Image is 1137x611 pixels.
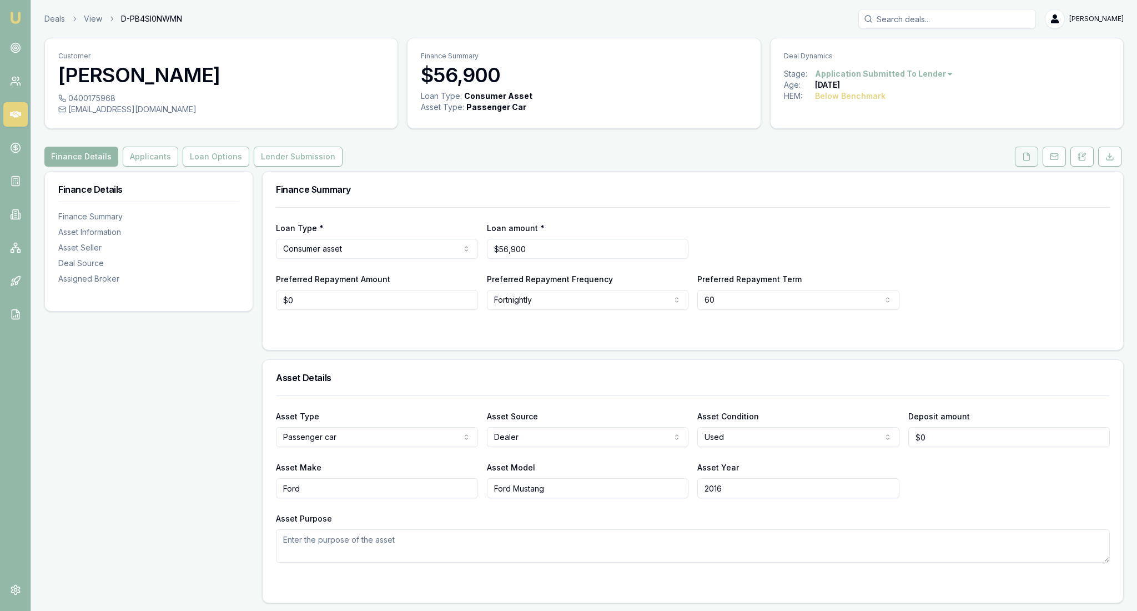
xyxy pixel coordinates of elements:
button: Loan Options [183,147,249,167]
h3: Finance Summary [276,185,1110,194]
button: Application Submitted To Lender [815,68,954,79]
button: Lender Submission [254,147,343,167]
div: Deal Source [58,258,239,269]
h3: Finance Details [58,185,239,194]
label: Asset Make [276,463,321,472]
span: [PERSON_NAME] [1069,14,1124,23]
button: Applicants [123,147,178,167]
input: Search deals [858,9,1036,29]
input: $ [487,239,689,259]
a: Finance Details [44,147,120,167]
a: View [84,13,102,24]
label: Preferred Repayment Amount [276,274,390,284]
div: HEM: [784,91,815,102]
a: Deals [44,13,65,24]
label: Loan amount * [487,223,545,233]
a: Applicants [120,147,180,167]
p: Customer [58,52,384,61]
label: Asset Type [276,412,319,421]
div: Stage: [784,68,815,79]
h3: $56,900 [421,64,747,86]
div: [EMAIL_ADDRESS][DOMAIN_NAME] [58,104,384,115]
p: Deal Dynamics [784,52,1110,61]
label: Preferred Repayment Term [697,274,802,284]
button: Finance Details [44,147,118,167]
div: Asset Type : [421,102,464,113]
p: Finance Summary [421,52,747,61]
div: 0400175968 [58,93,384,104]
div: Below Benchmark [815,91,886,102]
a: Loan Options [180,147,251,167]
h3: [PERSON_NAME] [58,64,384,86]
label: Deposit amount [908,412,970,421]
div: Asset Information [58,227,239,238]
h3: Asset Details [276,373,1110,382]
label: Asset Model [487,463,535,472]
label: Asset Source [487,412,538,421]
div: Consumer Asset [464,91,532,102]
span: D-PB4SI0NWMN [121,13,182,24]
label: Asset Year [697,463,739,472]
div: Passenger Car [466,102,526,113]
div: Age: [784,79,815,91]
label: Asset Condition [697,412,759,421]
label: Loan Type * [276,223,324,233]
a: Lender Submission [251,147,345,167]
img: emu-icon-u.png [9,11,22,24]
div: Assigned Broker [58,273,239,284]
div: [DATE] [815,79,840,91]
div: Finance Summary [58,211,239,222]
label: Asset Purpose [276,514,332,523]
div: Loan Type: [421,91,462,102]
nav: breadcrumb [44,13,182,24]
label: Preferred Repayment Frequency [487,274,613,284]
input: $ [908,427,1110,447]
div: Asset Seller [58,242,239,253]
input: $ [276,290,478,310]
